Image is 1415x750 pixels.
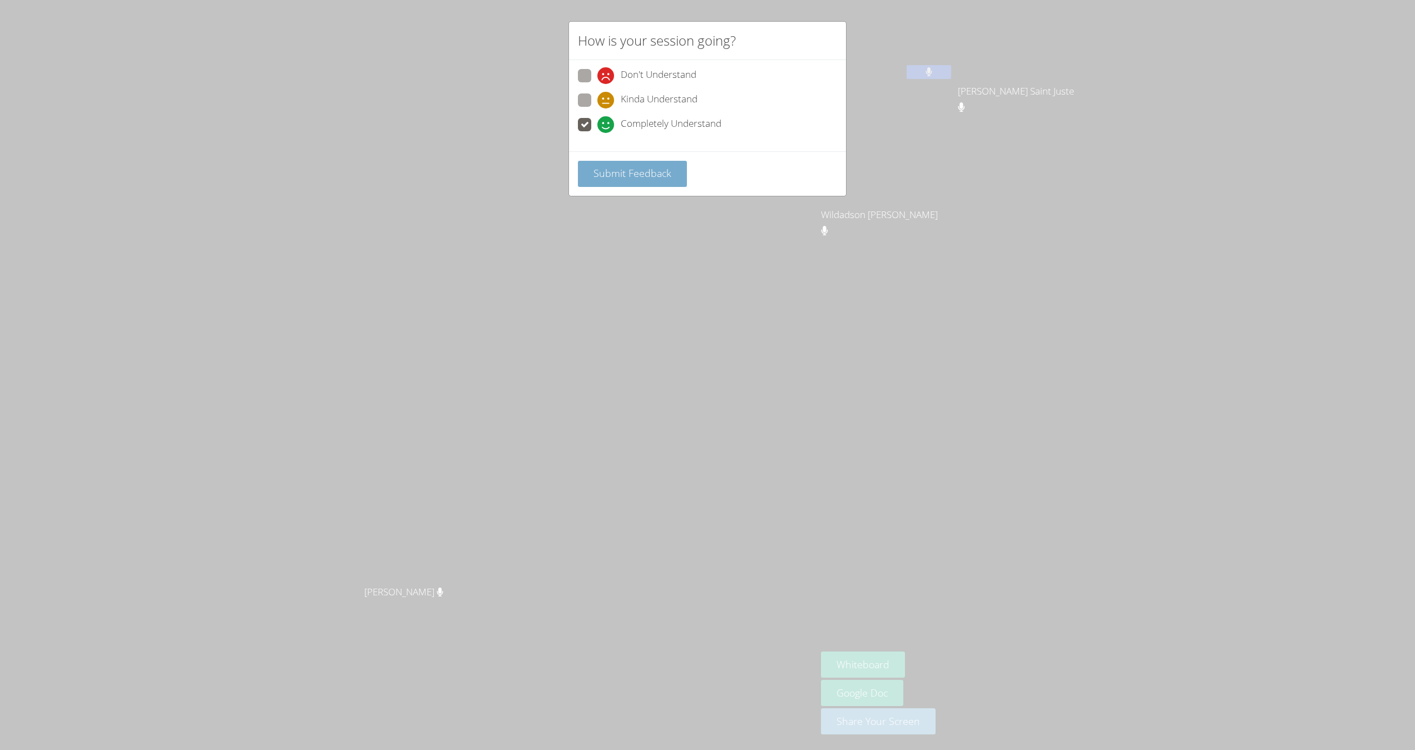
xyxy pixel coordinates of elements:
[621,67,696,84] span: Don't Understand
[621,92,697,108] span: Kinda Understand
[578,31,736,51] h2: How is your session going?
[578,161,687,187] button: Submit Feedback
[621,116,721,133] span: Completely Understand
[593,166,671,180] span: Submit Feedback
